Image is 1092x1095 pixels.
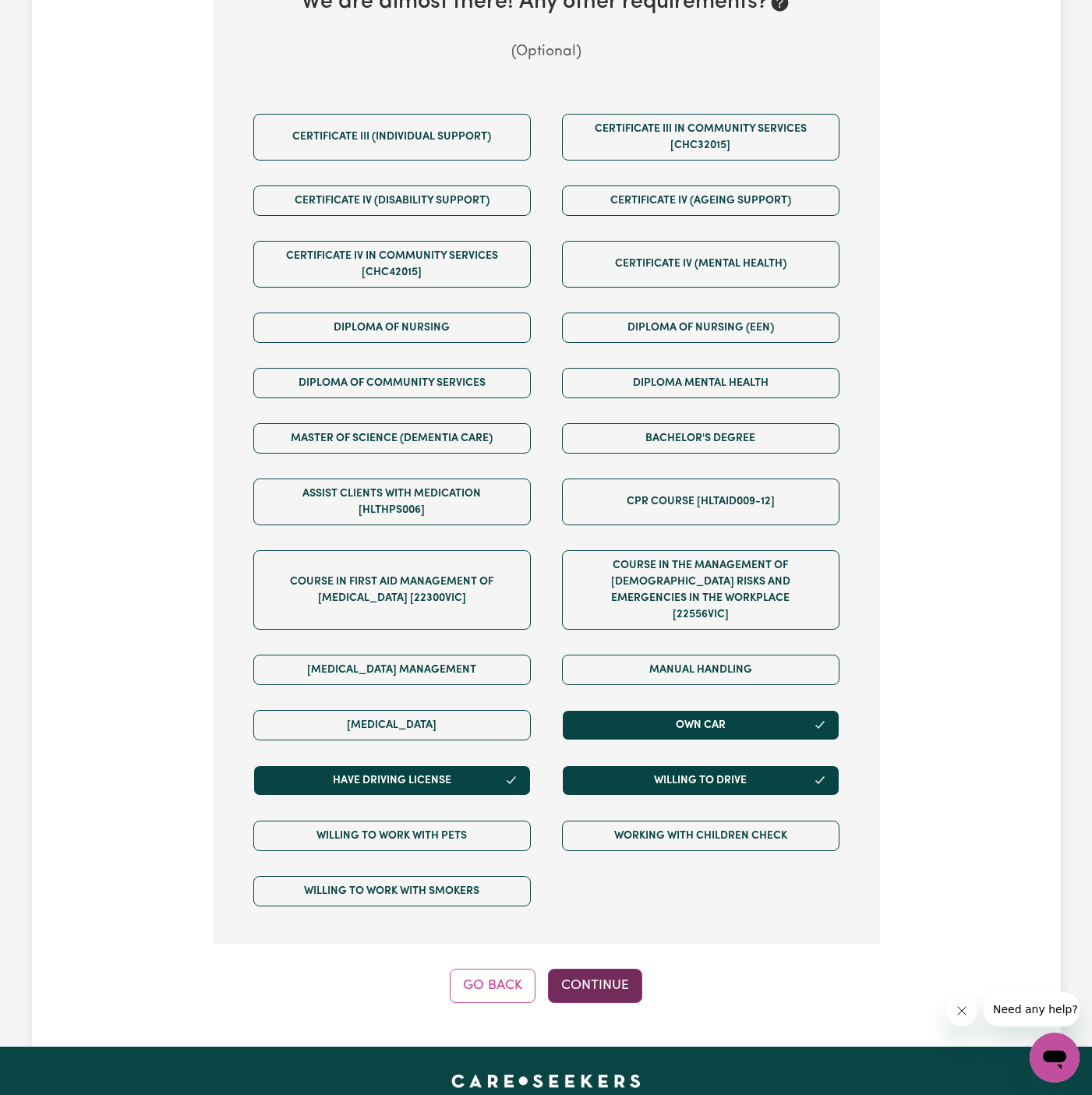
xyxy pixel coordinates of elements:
button: Willing to work with smokers [253,876,531,906]
button: Assist clients with medication [HLTHPS006] [253,479,531,525]
button: Own Car [562,710,839,740]
button: Certificate IV (Mental Health) [562,241,839,288]
p: (Optional) [238,41,855,64]
button: Diploma Mental Health [562,368,839,398]
button: Continue [548,969,642,1003]
button: [MEDICAL_DATA] [253,710,531,740]
button: CPR Course [HLTAID009-12] [562,479,839,525]
button: Go Back [450,969,535,1003]
button: Certificate III in Community Services [CHC32015] [562,114,839,161]
button: Manual Handling [562,655,839,685]
button: Certificate IV in Community Services [CHC42015] [253,241,531,288]
button: Working with Children Check [562,821,839,851]
iframe: Message from company [984,992,1080,1026]
button: Willing to drive [562,765,839,796]
button: Certificate IV (Ageing Support) [562,185,839,216]
button: Have driving license [253,765,531,796]
button: Master of Science (Dementia Care) [253,423,531,454]
button: Course in the Management of [DEMOGRAPHIC_DATA] Risks and Emergencies in the Workplace [22556VIC] [562,550,839,630]
a: Careseekers home page [451,1075,641,1087]
button: Certificate III (Individual Support) [253,114,531,161]
iframe: Button to launch messaging window [1030,1033,1080,1083]
iframe: Close message [946,995,977,1026]
button: Diploma of Nursing [253,313,531,343]
button: Course in First Aid Management of [MEDICAL_DATA] [22300VIC] [253,550,531,630]
button: Willing to work with pets [253,821,531,851]
button: Diploma of Nursing (EEN) [562,313,839,343]
button: [MEDICAL_DATA] Management [253,655,531,685]
button: Bachelor's Degree [562,423,839,454]
button: Diploma of Community Services [253,368,531,398]
button: Certificate IV (Disability Support) [253,185,531,216]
